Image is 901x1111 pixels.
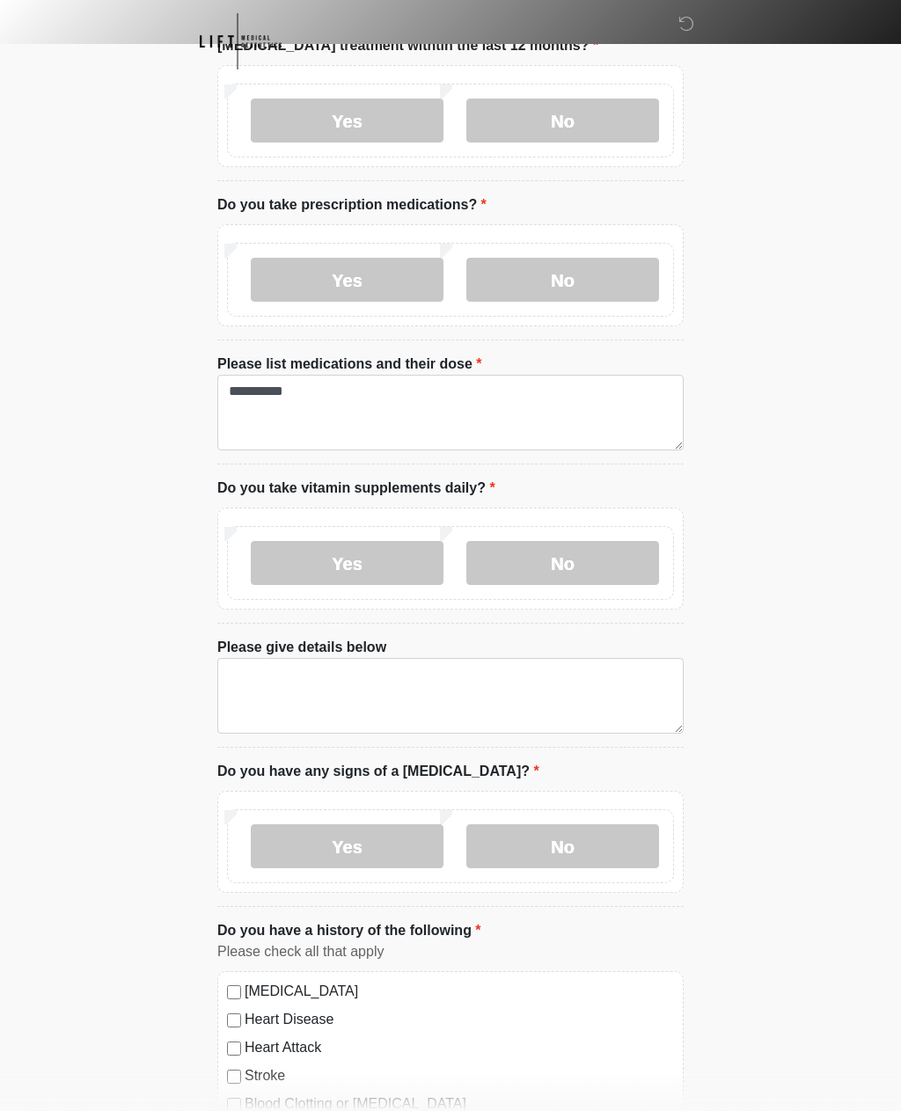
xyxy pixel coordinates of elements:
[217,637,386,658] label: Please give details below
[217,761,539,782] label: Do you have any signs of a [MEDICAL_DATA]?
[217,920,481,941] label: Do you have a history of the following
[466,99,659,143] label: No
[245,1009,674,1030] label: Heart Disease
[251,99,443,143] label: Yes
[466,824,659,868] label: No
[245,1037,674,1058] label: Heart Attack
[227,1042,241,1056] input: Heart Attack
[227,1070,241,1084] input: Stroke
[251,258,443,302] label: Yes
[245,1065,674,1086] label: Stroke
[217,478,495,499] label: Do you take vitamin supplements daily?
[227,985,241,999] input: [MEDICAL_DATA]
[200,13,282,69] img: Lift Medical Aesthetics Logo
[227,1013,241,1027] input: Heart Disease
[217,354,482,375] label: Please list medications and their dose
[217,194,487,216] label: Do you take prescription medications?
[466,258,659,302] label: No
[466,541,659,585] label: No
[251,541,443,585] label: Yes
[245,981,674,1002] label: [MEDICAL_DATA]
[217,941,684,962] div: Please check all that apply
[251,824,443,868] label: Yes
